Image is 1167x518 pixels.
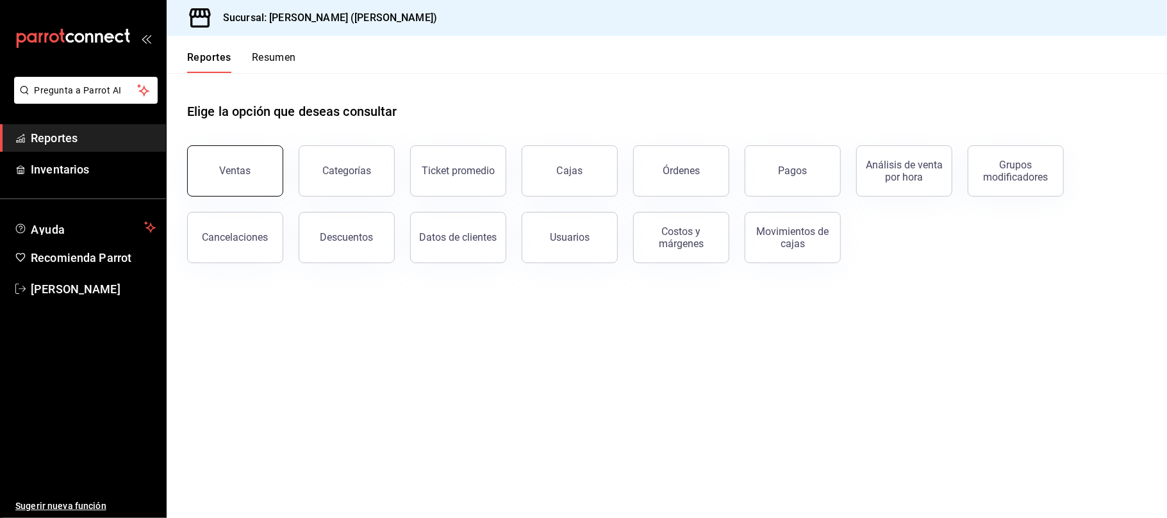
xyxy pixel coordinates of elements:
h1: Elige la opción que deseas consultar [187,102,397,121]
div: Pagos [779,165,807,177]
span: Sugerir nueva función [15,499,156,513]
button: Datos de clientes [410,212,506,263]
button: Costos y márgenes [633,212,729,263]
span: Inventarios [31,161,156,178]
div: Descuentos [320,231,374,243]
button: Grupos modificadores [968,145,1064,197]
span: Ayuda [31,220,139,235]
button: Análisis de venta por hora [856,145,952,197]
a: Cajas [522,145,618,197]
div: Categorías [322,165,371,177]
span: Pregunta a Parrot AI [35,84,138,97]
button: Ventas [187,145,283,197]
button: Categorías [299,145,395,197]
a: Pregunta a Parrot AI [9,93,158,106]
div: Grupos modificadores [976,159,1055,183]
span: Reportes [31,129,156,147]
div: Cancelaciones [203,231,269,243]
div: Movimientos de cajas [753,225,832,250]
button: open_drawer_menu [141,33,151,44]
div: Datos de clientes [420,231,497,243]
button: Descuentos [299,212,395,263]
h3: Sucursal: [PERSON_NAME] ([PERSON_NAME]) [213,10,437,26]
div: Ticket promedio [422,165,495,177]
button: Usuarios [522,212,618,263]
div: Usuarios [550,231,590,243]
div: Cajas [557,163,583,179]
button: Ticket promedio [410,145,506,197]
button: Resumen [252,51,296,73]
div: Costos y márgenes [641,225,721,250]
div: navigation tabs [187,51,296,73]
span: Recomienda Parrot [31,249,156,266]
span: [PERSON_NAME] [31,280,156,298]
button: Órdenes [633,145,729,197]
button: Movimientos de cajas [745,212,841,263]
button: Cancelaciones [187,212,283,263]
button: Pagos [745,145,841,197]
button: Pregunta a Parrot AI [14,77,158,104]
button: Reportes [187,51,231,73]
div: Órdenes [663,165,700,177]
div: Análisis de venta por hora [865,159,944,183]
div: Ventas [220,165,251,177]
